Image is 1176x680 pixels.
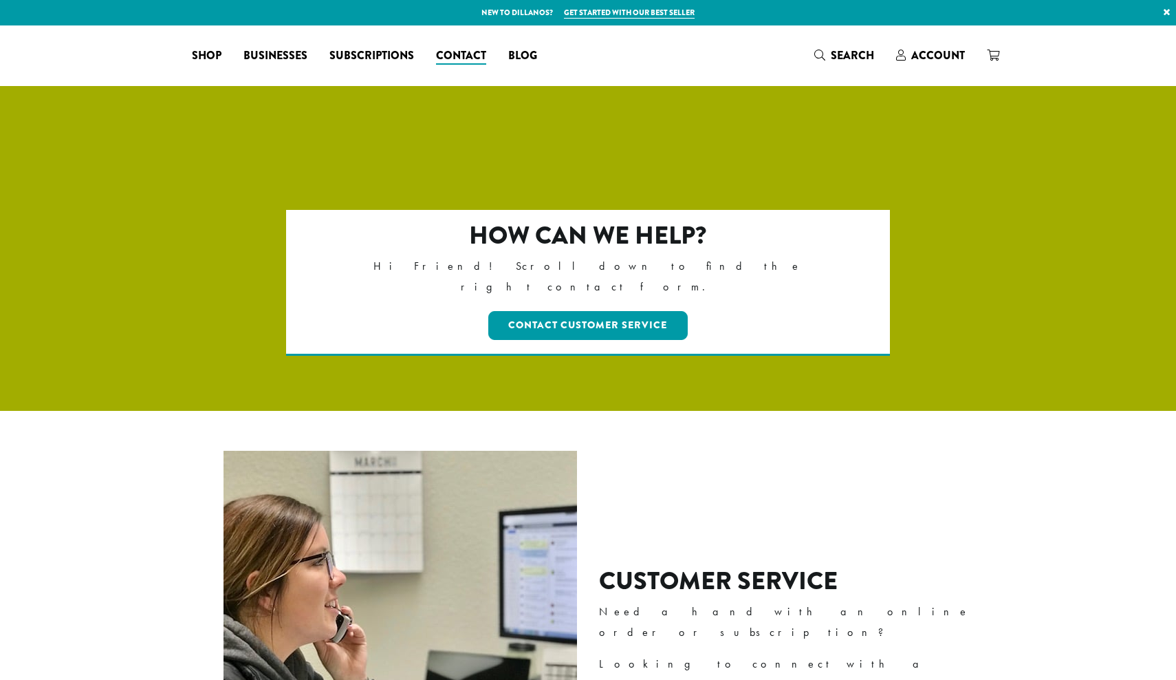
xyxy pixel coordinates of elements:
span: Blog [508,47,537,65]
a: Contact Customer Service [488,311,688,340]
span: Account [911,47,965,63]
h2: How can we help? [346,221,831,251]
span: Businesses [243,47,307,65]
p: Need a hand with an online order or subscription? [599,602,990,643]
span: Subscriptions [329,47,414,65]
a: Search [803,44,885,67]
a: Shop [181,45,232,67]
h2: Customer Service [599,566,990,596]
span: Shop [192,47,221,65]
a: Get started with our best seller [564,7,695,19]
span: Search [831,47,874,63]
p: Hi Friend! Scroll down to find the right contact form. [346,256,831,297]
span: Contact [436,47,486,65]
